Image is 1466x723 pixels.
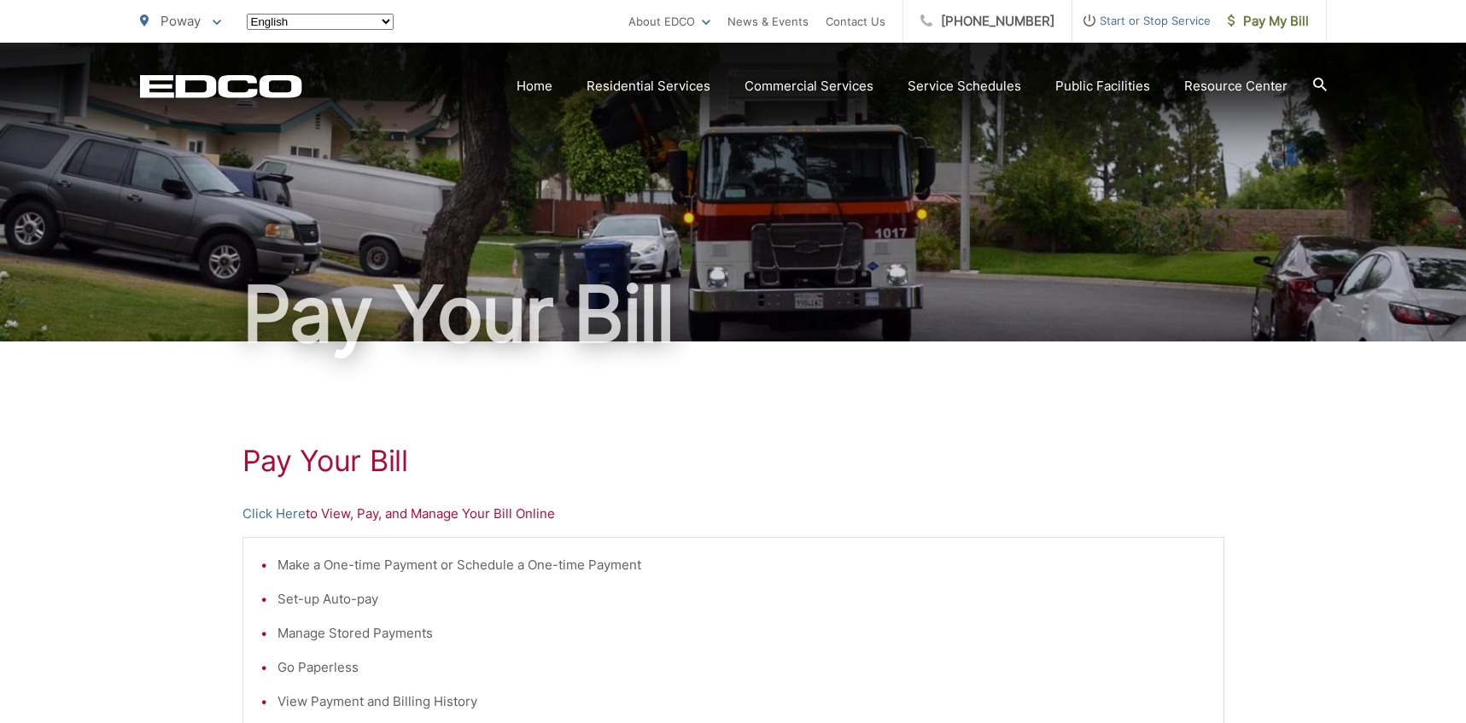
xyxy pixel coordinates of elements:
span: Pay My Bill [1228,11,1309,32]
li: Go Paperless [277,657,1206,678]
a: About EDCO [628,11,710,32]
a: Contact Us [826,11,885,32]
li: Manage Stored Payments [277,623,1206,644]
p: to View, Pay, and Manage Your Bill Online [242,504,1224,524]
a: News & Events [727,11,809,32]
a: Residential Services [587,76,710,96]
h1: Pay Your Bill [140,271,1327,357]
a: Service Schedules [908,76,1021,96]
a: Commercial Services [745,76,873,96]
li: Make a One-time Payment or Schedule a One-time Payment [277,555,1206,575]
a: Public Facilities [1055,76,1150,96]
a: Resource Center [1184,76,1288,96]
select: Select a language [247,14,394,30]
span: Poway [161,13,201,29]
a: EDCD logo. Return to the homepage. [140,74,302,98]
a: Click Here [242,504,306,524]
h1: Pay Your Bill [242,444,1224,478]
li: View Payment and Billing History [277,691,1206,712]
li: Set-up Auto-pay [277,589,1206,609]
a: Home [517,76,552,96]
